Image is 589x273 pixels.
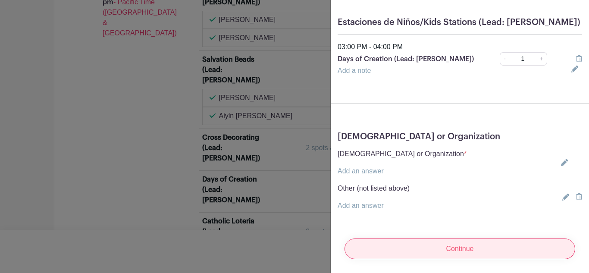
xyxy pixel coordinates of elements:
a: + [536,52,547,66]
a: Add a note [338,67,371,74]
p: Other (not listed above) [338,183,410,194]
p: Days of Creation (Lead: [PERSON_NAME]) [338,54,476,64]
h5: [DEMOGRAPHIC_DATA] or Organization [338,132,582,142]
a: Add an answer [338,167,384,175]
h5: Estaciones de Niños/Kids Stations (Lead: [PERSON_NAME]) [338,17,582,28]
input: Continue [345,238,575,259]
a: - [500,52,509,66]
p: [DEMOGRAPHIC_DATA] or Organization [338,149,467,159]
a: Add an answer [338,202,384,209]
div: 03:00 PM - 04:00 PM [332,42,587,52]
